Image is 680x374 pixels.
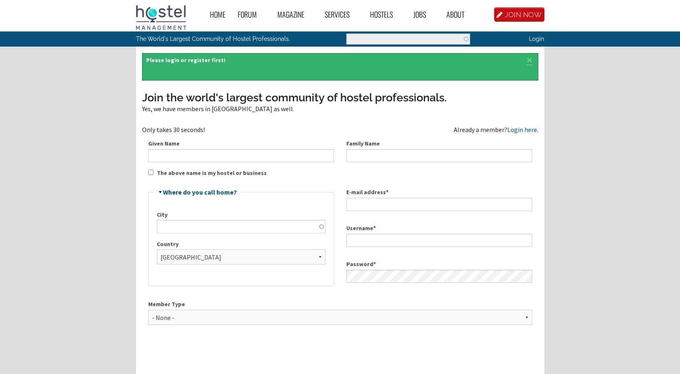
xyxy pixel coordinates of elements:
[529,35,544,42] a: Login
[271,5,319,24] a: Magazine
[319,5,364,24] a: Services
[142,126,340,133] div: Only takes 30 seconds!
[373,224,376,232] span: This field is required.
[148,139,334,148] label: Given Name
[157,169,267,177] label: The above name is my hostel or business
[142,90,538,105] h3: Join the world's largest community of hostel professionals.
[136,5,186,30] img: Hostel Management Home
[346,198,532,211] input: A valid e-mail address. All e-mails from the system will be sent to this address. The e-mail addr...
[386,188,388,196] span: This field is required.
[232,5,271,24] a: Forum
[142,53,538,81] div: Please login or register first!
[507,125,538,134] a: Login here.
[346,260,532,269] label: Password
[157,240,326,249] label: Country
[346,234,532,247] input: Spaces are allowed; punctuation is not allowed except for periods, hyphens, apostrophes, and unde...
[364,5,407,24] a: Hostels
[346,188,532,197] label: E-mail address
[346,34,470,45] input: Enter the terms you wish to search for.
[346,139,532,148] label: Family Name
[494,7,544,22] a: JOIN NOW
[440,5,479,24] a: About
[142,105,538,112] div: Yes, we have members in [GEOGRAPHIC_DATA] as well.
[157,211,326,219] label: City
[407,5,440,24] a: Jobs
[136,31,306,46] p: The World's Largest Community of Hostel Professionals.
[525,58,534,61] a: ×
[373,260,376,268] span: This field is required.
[346,224,532,233] label: Username
[454,126,538,133] div: Already a member?
[148,300,532,309] label: Member Type
[204,5,232,24] a: Home
[163,188,237,196] a: Where do you call home?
